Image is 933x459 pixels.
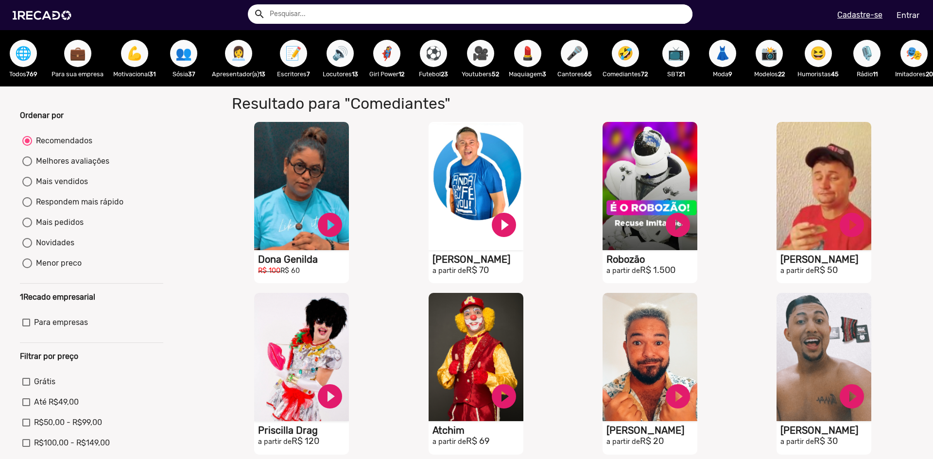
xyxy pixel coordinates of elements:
span: 😆 [810,40,827,67]
h2: R$ 30 [780,436,871,447]
p: Modelos [751,69,788,79]
h1: [PERSON_NAME] [432,254,523,265]
input: Pesquisar... [262,4,692,24]
b: 13 [259,70,265,78]
b: 52 [492,70,499,78]
b: 3 [542,70,546,78]
span: Grátis [34,376,55,388]
p: Imitadores [895,69,933,79]
p: Sósia [165,69,202,79]
p: Locutores [322,69,359,79]
video: S1RECADO vídeos dedicados para fãs e empresas [603,122,697,250]
p: Moda [704,69,741,79]
small: a partir de [780,438,814,446]
u: Cadastre-se [837,10,882,19]
button: 💄 [514,40,541,67]
a: play_circle_filled [489,210,518,239]
b: 37 [188,70,195,78]
b: 9 [728,70,732,78]
button: 🎥 [467,40,494,67]
span: 👥 [175,40,192,67]
a: play_circle_filled [315,210,345,239]
b: 1Recado empresarial [20,292,95,302]
button: 😆 [805,40,832,67]
button: Example home icon [250,5,267,22]
b: 23 [441,70,448,78]
button: 💪 [121,40,148,67]
video: S1RECADO vídeos dedicados para fãs e empresas [777,293,871,421]
span: 💼 [69,40,86,67]
h1: Priscilla Drag [258,425,349,436]
span: 📸 [761,40,777,67]
p: Futebol [415,69,452,79]
span: 🎭 [906,40,922,67]
p: SBT [657,69,694,79]
b: 769 [26,70,37,78]
video: S1RECADO vídeos dedicados para fãs e empresas [603,293,697,421]
b: 22 [778,70,785,78]
b: Ordenar por [20,111,64,120]
span: 📝 [285,40,302,67]
p: Escritores [275,69,312,79]
p: Motivacional [113,69,155,79]
small: R$ 60 [280,267,300,275]
video: S1RECADO vídeos dedicados para fãs e empresas [429,122,523,250]
button: 👩‍💼 [225,40,252,67]
span: 🎥 [472,40,489,67]
b: 13 [352,70,358,78]
b: 11 [873,70,878,78]
div: Mais pedidos [32,217,84,228]
p: Cantores [556,69,593,79]
span: 👩‍💼 [230,40,247,67]
small: a partir de [258,438,292,446]
span: 🌐 [15,40,32,67]
button: 📸 [756,40,783,67]
h2: R$ 120 [258,436,349,447]
button: 👗 [709,40,736,67]
h1: Dona Genilda [258,254,349,265]
small: a partir de [432,267,466,275]
p: Apresentador(a) [212,69,265,79]
a: Entrar [890,7,926,24]
p: Maquiagem [509,69,546,79]
video: S1RECADO vídeos dedicados para fãs e empresas [429,293,523,421]
div: Melhores avaliações [32,155,109,167]
button: 📺 [662,40,690,67]
div: Recomendados [32,135,92,147]
a: play_circle_filled [315,382,345,411]
button: ⚽ [420,40,447,67]
video: S1RECADO vídeos dedicados para fãs e empresas [254,122,349,250]
div: Mais vendidos [32,176,88,187]
span: 💪 [126,40,143,67]
span: 👗 [714,40,731,67]
button: 🎤 [561,40,588,67]
small: R$ 100 [258,267,280,275]
a: play_circle_filled [837,382,866,411]
p: Humoristas [797,69,839,79]
b: 7 [307,70,310,78]
button: 👥 [170,40,197,67]
button: 🎭 [900,40,928,67]
small: a partir de [780,267,814,275]
span: Até R$49,00 [34,396,79,408]
a: play_circle_filled [837,210,866,239]
b: 31 [149,70,155,78]
span: 🤣 [617,40,634,67]
h1: [PERSON_NAME] [780,425,871,436]
a: play_circle_filled [663,382,692,411]
h1: [PERSON_NAME] [606,425,697,436]
span: R$100,00 - R$149,00 [34,437,110,449]
button: 💼 [64,40,91,67]
a: play_circle_filled [489,382,518,411]
div: Respondem mais rápido [32,196,123,208]
span: 🎙️ [859,40,875,67]
div: Novidades [32,237,74,249]
video: S1RECADO vídeos dedicados para fãs e empresas [254,293,349,421]
button: 📝 [280,40,307,67]
span: 🔊 [332,40,348,67]
small: a partir de [606,438,640,446]
mat-icon: Example home icon [254,8,265,20]
button: 🌐 [10,40,37,67]
p: Youtubers [462,69,499,79]
span: R$50,00 - R$99,00 [34,417,102,428]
